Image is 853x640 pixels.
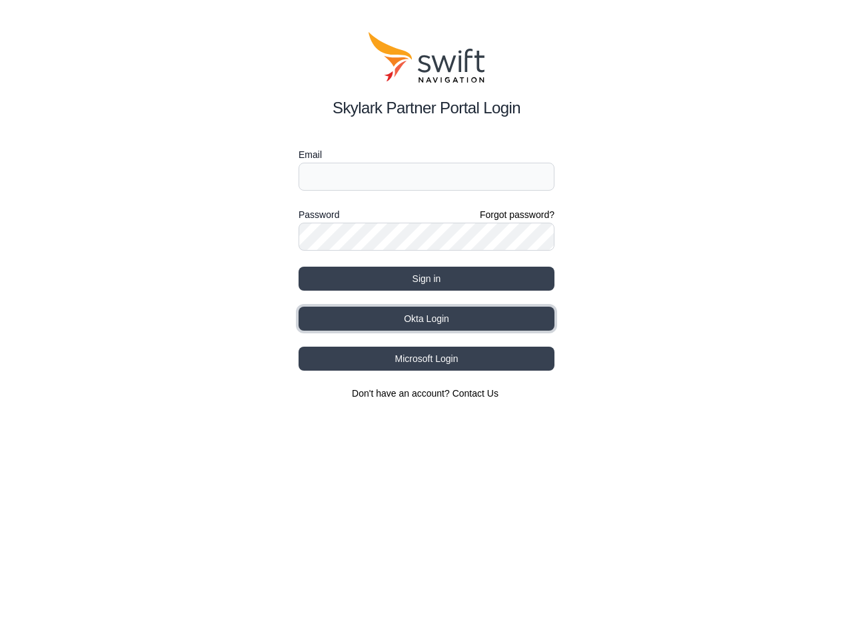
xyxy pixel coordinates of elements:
button: Sign in [299,267,554,291]
h2: Skylark Partner Portal Login [299,96,554,120]
label: Password [299,207,339,223]
button: Microsoft Login [299,347,554,371]
label: Email [299,147,554,163]
button: Okta Login [299,307,554,331]
section: Don't have an account? [299,387,554,400]
a: Contact Us [452,388,498,399]
a: Forgot password? [480,208,554,221]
